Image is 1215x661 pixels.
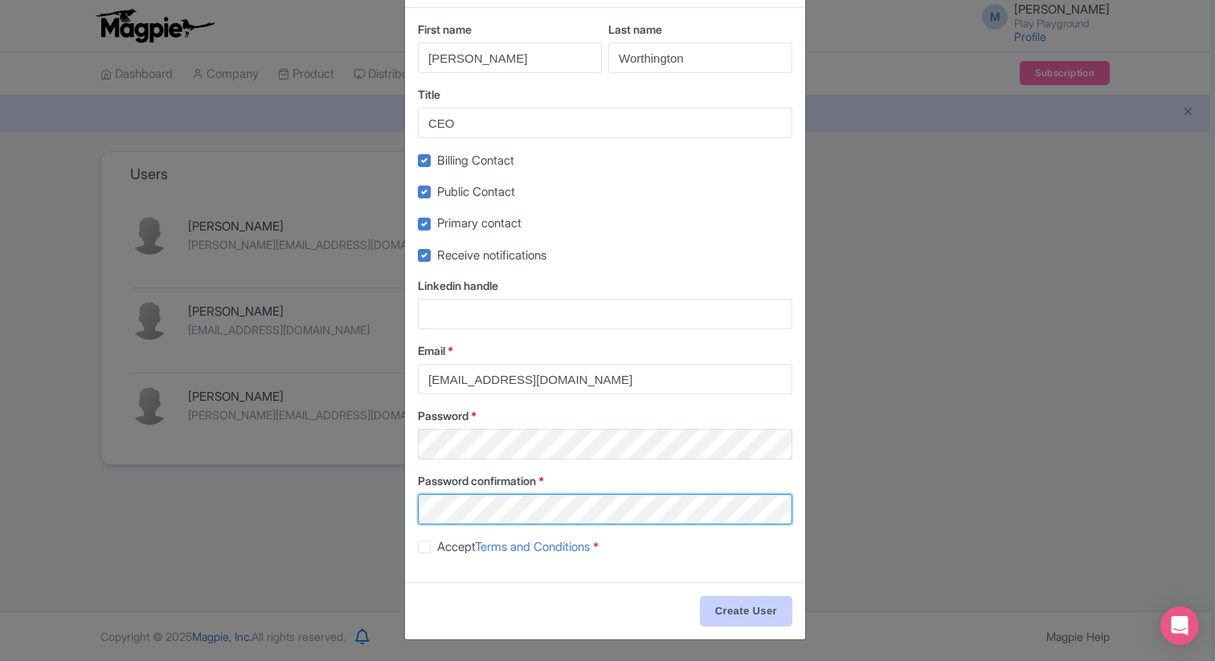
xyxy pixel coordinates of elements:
span: Password [418,409,468,422]
span: Title [418,88,440,101]
span: First name [418,22,472,36]
span: Public Contact [437,184,515,199]
span: Password confirmation [418,474,536,488]
span: Linkedin handle [418,279,498,292]
span: Email [418,344,445,357]
span: Receive notifications [437,247,546,263]
span: Last name [608,22,662,36]
a: Terms and Conditions [475,539,590,554]
input: Create User [700,596,792,626]
span: Billing Contact [437,153,514,168]
span: Primary contact [437,215,522,231]
div: Open Intercom Messenger [1160,606,1199,645]
span: Accept [437,539,590,554]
